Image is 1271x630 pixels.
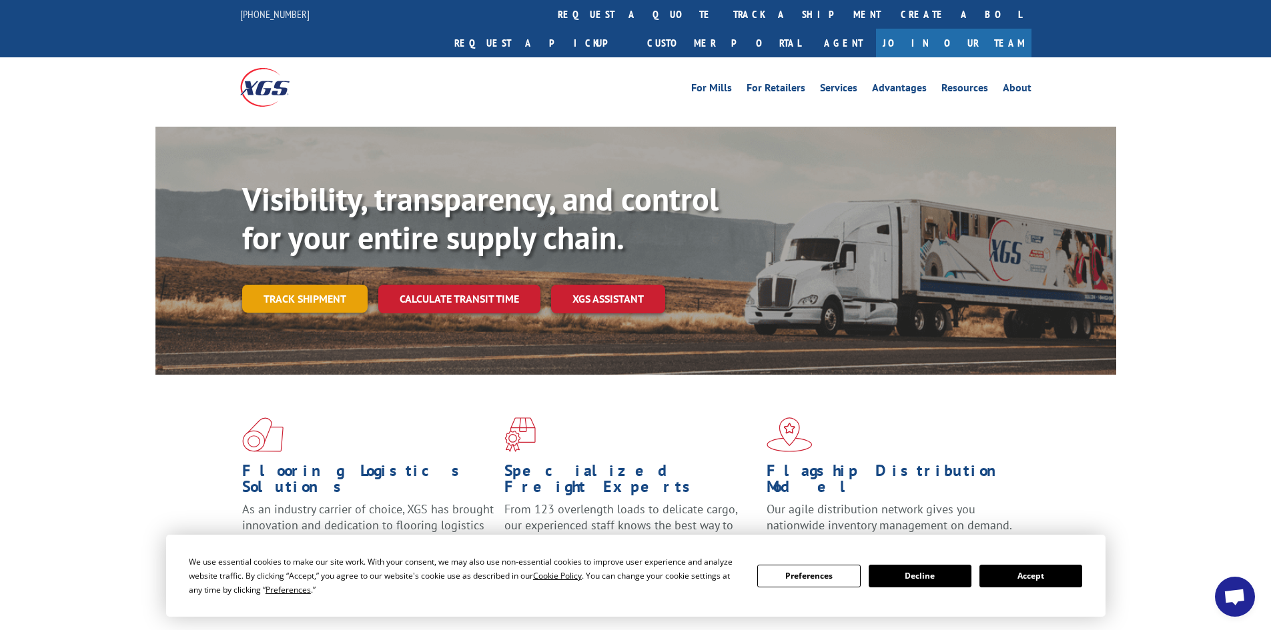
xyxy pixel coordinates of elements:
img: xgs-icon-focused-on-flooring-red [504,417,536,452]
a: Open chat [1215,577,1255,617]
img: xgs-icon-flagship-distribution-model-red [767,417,813,452]
span: Our agile distribution network gives you nationwide inventory management on demand. [767,501,1012,533]
div: Cookie Consent Prompt [166,535,1106,617]
a: Customer Portal [637,29,811,57]
img: xgs-icon-total-supply-chain-intelligence-red [242,417,284,452]
h1: Specialized Freight Experts [504,463,757,501]
p: From 123 overlength loads to delicate cargo, our experienced staff knows the best way to move you... [504,501,757,561]
a: Join Our Team [876,29,1031,57]
a: [PHONE_NUMBER] [240,7,310,21]
span: As an industry carrier of choice, XGS has brought innovation and dedication to flooring logistics... [242,501,494,549]
a: For Mills [691,83,732,97]
button: Preferences [757,565,860,587]
a: Services [820,83,857,97]
a: Track shipment [242,285,368,313]
h1: Flooring Logistics Solutions [242,463,494,501]
a: Advantages [872,83,927,97]
a: Request a pickup [444,29,637,57]
a: Agent [811,29,876,57]
button: Accept [979,565,1082,587]
a: Calculate transit time [378,285,540,313]
h1: Flagship Distribution Model [767,463,1019,501]
a: Resources [941,83,988,97]
div: We use essential cookies to make our site work. With your consent, we may also use non-essential ... [189,555,741,597]
a: For Retailers [747,83,805,97]
a: About [1003,83,1031,97]
a: XGS ASSISTANT [551,285,665,313]
span: Cookie Policy [533,570,582,581]
span: Preferences [266,584,311,595]
button: Decline [869,565,971,587]
b: Visibility, transparency, and control for your entire supply chain. [242,178,719,258]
